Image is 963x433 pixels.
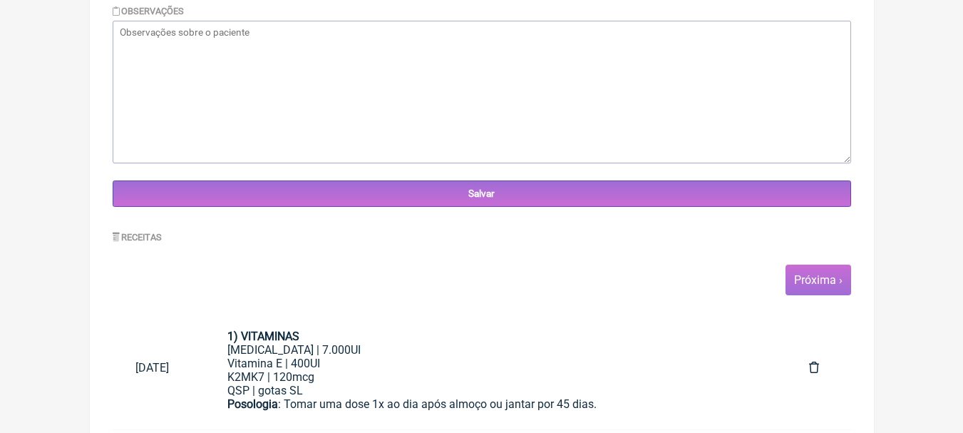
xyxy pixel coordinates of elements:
[227,370,763,384] div: K2MK7 | 120mcg
[113,350,205,386] a: [DATE]
[227,397,763,426] div: : Tomar uma dose 1x ao dia após almoço ou jantar por 45 dias.ㅤ
[113,180,851,207] input: Salvar
[227,397,278,411] strong: Posologia
[205,318,786,418] a: 1) VITAMINAS[MEDICAL_DATA] | 7.000UIVitamina E | 400UIK2MK7 | 120mcgQSP | gotas SLPosologia: Toma...
[113,265,851,295] nav: pager
[113,6,185,16] label: Observações
[113,232,163,243] label: Receitas
[227,384,763,397] div: QSP | gotas SL
[794,273,843,287] a: Próxima ›
[227,330,299,343] strong: 1) VITAMINAS
[227,343,763,370] div: [MEDICAL_DATA] | 7.000UI Vitamina E | 400UI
